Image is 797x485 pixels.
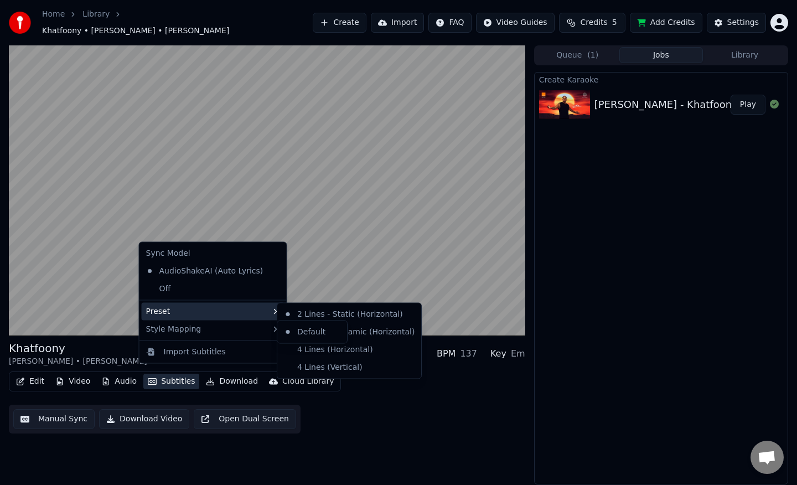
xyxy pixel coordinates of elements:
[727,17,759,28] div: Settings
[12,374,49,389] button: Edit
[703,47,786,63] button: Library
[630,13,702,33] button: Add Credits
[280,340,419,358] div: 4 Lines (Horizontal)
[99,409,189,429] button: Download Video
[731,95,765,115] button: Play
[282,376,334,387] div: Cloud Library
[164,346,226,357] div: Import Subtitles
[42,9,65,20] a: Home
[536,47,619,63] button: Queue
[143,374,199,389] button: Subtitles
[9,12,31,34] img: youka
[280,306,419,323] div: 2 Lines - Static (Horizontal)
[313,13,366,33] button: Create
[194,409,296,429] button: Open Dual Screen
[580,17,607,28] span: Credits
[476,13,555,33] button: Video Guides
[142,320,284,338] div: Style Mapping
[707,13,766,33] button: Settings
[142,302,284,320] div: Preset
[97,374,141,389] button: Audio
[280,358,419,376] div: 4 Lines (Vertical)
[42,25,229,37] span: Khatfoony • [PERSON_NAME] • [PERSON_NAME]
[9,356,147,367] div: [PERSON_NAME] • [PERSON_NAME]
[460,347,477,360] div: 137
[428,13,471,33] button: FAQ
[142,245,284,262] div: Sync Model
[13,409,95,429] button: Manual Sync
[280,323,419,340] div: 2 Lines - Dynamic (Horizontal)
[490,347,506,360] div: Key
[142,280,284,297] div: Off
[371,13,424,33] button: Import
[82,9,110,20] a: Library
[9,340,147,356] div: Khatfoony
[619,47,703,63] button: Jobs
[437,347,456,360] div: BPM
[587,50,598,61] span: ( 1 )
[51,374,95,389] button: Video
[535,73,788,86] div: Create Karaoke
[559,13,625,33] button: Credits5
[201,374,262,389] button: Download
[612,17,617,28] span: 5
[280,323,345,341] div: Default
[142,262,268,280] div: AudioShakeAI (Auto Lyrics)
[42,9,313,37] nav: breadcrumb
[511,347,525,360] div: Em
[751,441,784,474] div: Open chat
